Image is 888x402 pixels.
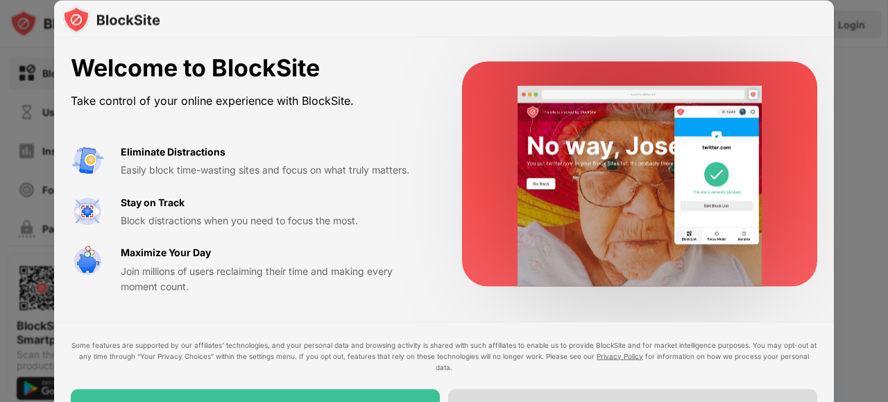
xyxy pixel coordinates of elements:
[597,351,643,360] a: Privacy Policy
[71,194,104,228] img: value-focus.svg
[62,6,160,33] img: logo-blocksite.svg
[71,245,104,278] img: value-safe-time.svg
[71,90,429,110] div: Take control of your online experience with BlockSite.
[121,144,225,159] div: Eliminate Distractions
[121,245,211,260] div: Maximize Your Day
[71,54,429,83] div: Welcome to BlockSite
[71,339,817,372] div: Some features are supported by our affiliates’ technologies, and your personal data and browsing ...
[121,263,429,294] div: Join millions of users reclaiming their time and making every moment count.
[71,144,104,177] img: value-avoid-distractions.svg
[121,162,429,178] div: Easily block time-wasting sites and focus on what truly matters.
[121,194,185,210] div: Stay on Track
[121,212,429,228] div: Block distractions when you need to focus the most.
